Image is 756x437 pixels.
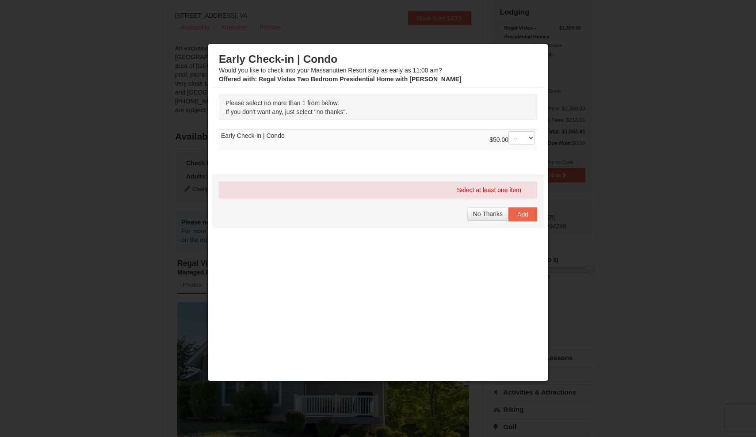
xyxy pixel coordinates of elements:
button: Add [508,207,537,221]
span: No Thanks [473,210,503,217]
span: If you don't want any, just select "no thanks". [225,108,347,115]
span: Offered with [219,76,255,83]
span: Add [517,211,528,218]
span: Please select no more than 1 from below. [225,99,339,106]
div: Would you like to check into your Massanutten Resort stay as early as 11:00 am? [219,53,537,84]
div: $50.00 [489,131,535,149]
td: Early Check-in | Condo [219,129,537,151]
div: Select at least one item [219,182,537,198]
strong: : Regal Vistas Two Bedroom Presidential Home with [PERSON_NAME] [219,76,462,83]
h3: Early Check-in | Condo [219,53,537,66]
button: No Thanks [467,207,508,220]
